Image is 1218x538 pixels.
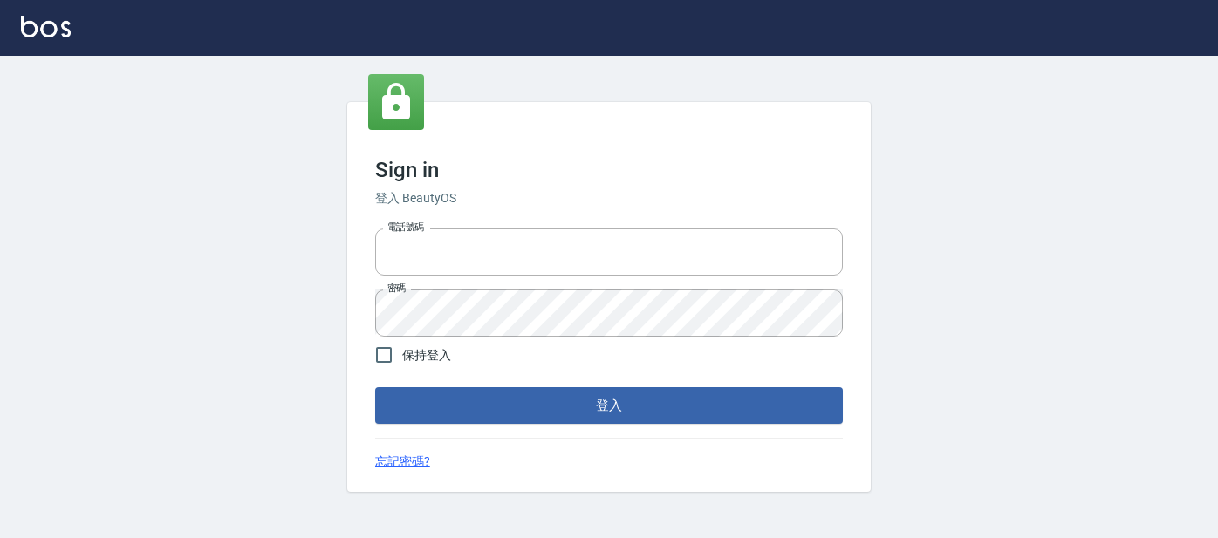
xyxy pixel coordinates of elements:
[387,282,406,295] label: 密碼
[375,189,843,208] h6: 登入 BeautyOS
[21,16,71,37] img: Logo
[375,387,843,424] button: 登入
[375,158,843,182] h3: Sign in
[375,453,430,471] a: 忘記密碼?
[402,346,451,364] span: 保持登入
[387,221,424,234] label: 電話號碼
